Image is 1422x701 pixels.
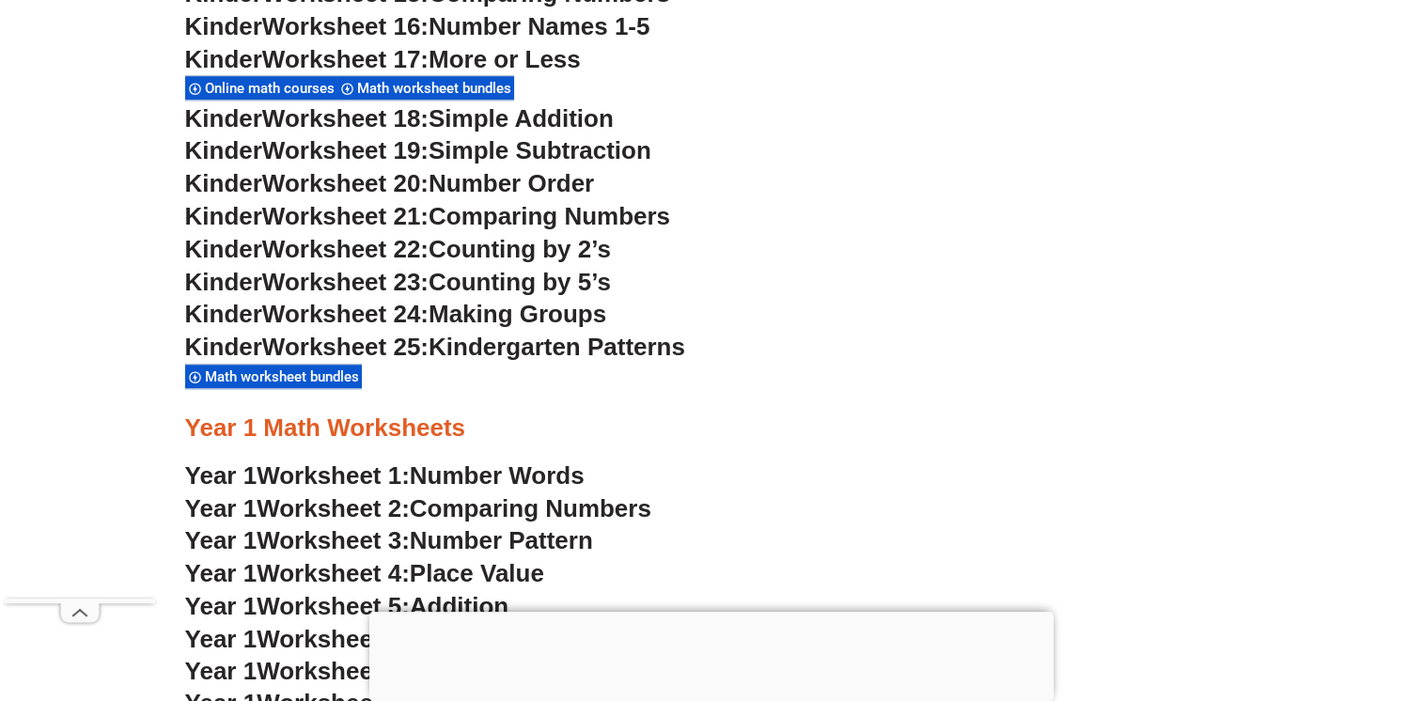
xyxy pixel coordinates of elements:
span: Worksheet 5: [257,592,410,620]
span: Math worksheet bundles [357,80,517,97]
a: Year 1Worksheet 1:Number Words [185,461,585,490]
span: Online math courses [205,80,340,97]
span: Worksheet 3: [257,526,410,554]
span: Simple Addition [429,104,614,132]
span: Number Words [410,461,585,490]
iframe: Advertisement [369,612,1054,696]
span: Number Order [429,169,594,197]
iframe: Chat Widget [1328,611,1422,701]
a: Year 1Worksheet 3:Number Pattern [185,526,593,554]
a: Year 1Worksheet 7:Mixed Addition and Subtraction [185,657,777,685]
span: Worksheet 7: [257,657,410,685]
a: Year 1Worksheet 5:Addition [185,592,509,620]
span: Worksheet 24: [262,300,429,328]
span: Number Pattern [410,526,593,554]
span: Counting by 5’s [429,268,611,296]
span: Worksheet 22: [262,235,429,263]
span: Worksheet 4: [257,559,410,587]
span: Math worksheet bundles [205,368,365,385]
span: Kindergarten Patterns [429,333,685,361]
span: Comparing Numbers [410,494,651,522]
span: Counting by 2’s [429,235,611,263]
div: Math worksheet bundles [185,364,362,389]
span: Worksheet 17: [262,45,429,73]
span: Kinder [185,333,262,361]
span: Kinder [185,202,262,230]
span: Worksheet 20: [262,169,429,197]
span: Worksheet 16: [262,12,429,40]
span: Worksheet 25: [262,333,429,361]
a: Year 1Worksheet 4:Place Value [185,559,544,587]
span: Kinder [185,169,262,197]
span: Making Groups [429,300,606,328]
span: Worksheet 23: [262,268,429,296]
h3: Year 1 Math Worksheets [185,413,1238,444]
iframe: Advertisement [5,35,155,599]
a: Year 1Worksheet 6:Subtraction [185,625,546,653]
span: Kinder [185,45,262,73]
span: Number Names 1-5 [429,12,649,40]
span: Addition [410,592,508,620]
span: Place Value [410,559,544,587]
span: Worksheet 6: [257,625,410,653]
span: Kinder [185,12,262,40]
span: Kinder [185,136,262,164]
span: More or Less [429,45,581,73]
span: Kinder [185,300,262,328]
span: Worksheet 18: [262,104,429,132]
span: Kinder [185,268,262,296]
span: Kinder [185,104,262,132]
span: Worksheet 1: [257,461,410,490]
span: Simple Subtraction [429,136,651,164]
div: Math worksheet bundles [337,75,514,101]
a: Year 1Worksheet 2:Comparing Numbers [185,494,651,522]
span: Kinder [185,235,262,263]
span: Worksheet 21: [262,202,429,230]
div: Online math courses [185,75,337,101]
span: Worksheet 2: [257,494,410,522]
span: Comparing Numbers [429,202,670,230]
span: Worksheet 19: [262,136,429,164]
